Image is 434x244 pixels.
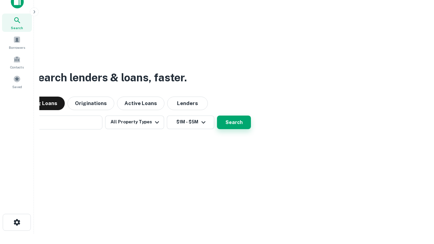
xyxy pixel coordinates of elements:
[11,25,23,30] span: Search
[2,33,32,52] a: Borrowers
[2,73,32,91] a: Saved
[10,64,24,70] span: Contacts
[400,190,434,222] iframe: Chat Widget
[2,14,32,32] a: Search
[2,53,32,71] a: Contacts
[31,69,187,86] h3: Search lenders & loans, faster.
[117,97,164,110] button: Active Loans
[105,116,164,129] button: All Property Types
[167,116,214,129] button: $1M - $5M
[12,84,22,89] span: Saved
[67,97,114,110] button: Originations
[9,45,25,50] span: Borrowers
[217,116,251,129] button: Search
[167,97,208,110] button: Lenders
